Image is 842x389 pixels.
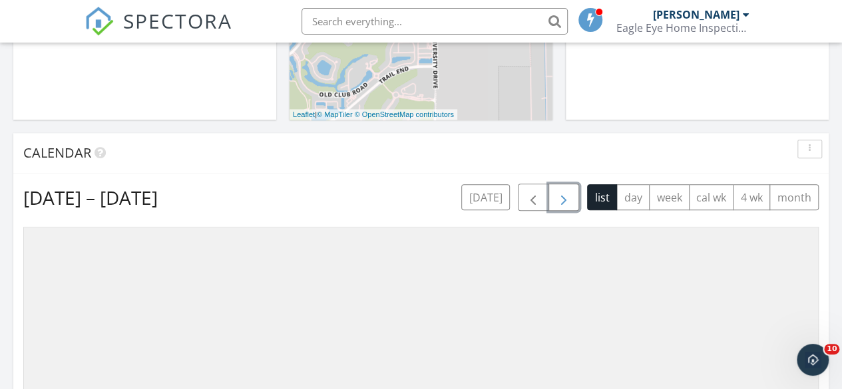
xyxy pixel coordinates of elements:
[317,110,353,118] a: © MapTiler
[548,184,580,211] button: Next
[689,184,734,210] button: cal wk
[290,109,457,120] div: |
[616,21,749,35] div: Eagle Eye Home Inspections
[85,7,114,36] img: The Best Home Inspection Software - Spectora
[769,184,819,210] button: month
[461,184,510,210] button: [DATE]
[302,8,568,35] input: Search everything...
[587,184,617,210] button: list
[824,344,839,354] span: 10
[653,8,739,21] div: [PERSON_NAME]
[797,344,829,376] iframe: Intercom live chat
[518,184,549,211] button: Previous
[23,144,91,162] span: Calendar
[23,184,158,211] h2: [DATE] – [DATE]
[616,184,650,210] button: day
[85,18,232,46] a: SPECTORA
[123,7,232,35] span: SPECTORA
[649,184,690,210] button: week
[293,110,315,118] a: Leaflet
[355,110,454,118] a: © OpenStreetMap contributors
[733,184,770,210] button: 4 wk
